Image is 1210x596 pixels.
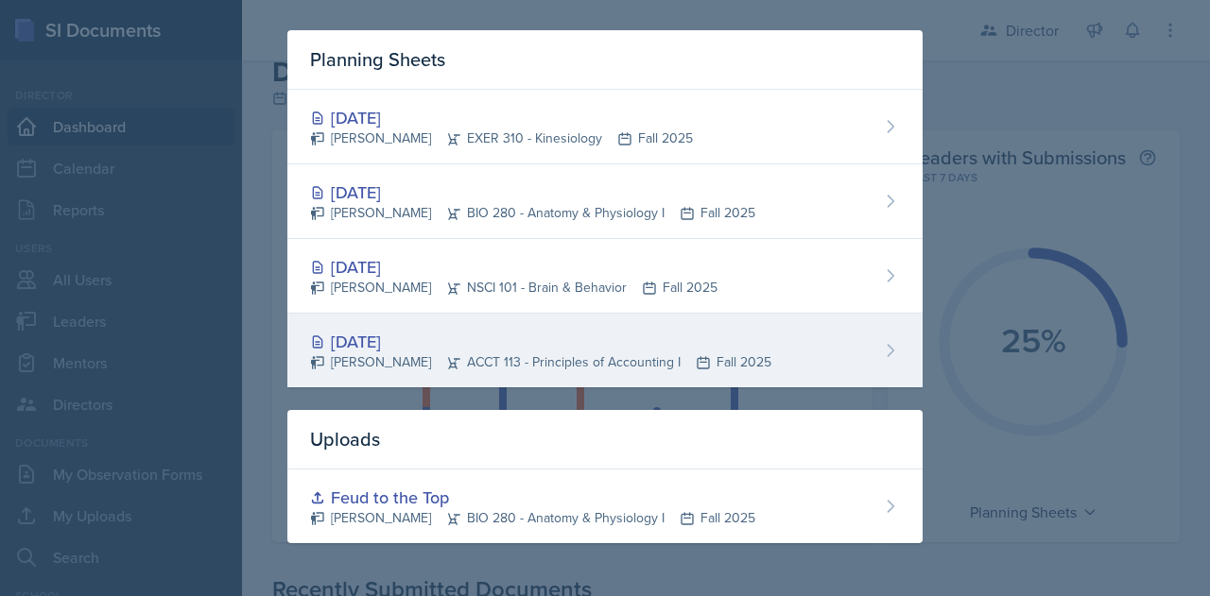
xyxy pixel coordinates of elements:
div: [PERSON_NAME] EXER 310 - Kinesiology Fall 2025 [310,128,693,148]
div: [DATE] [310,179,755,205]
div: Planning Sheets [287,30,923,90]
a: [DATE] [PERSON_NAME]ACCT 113 - Principles of Accounting IFall 2025 [287,314,923,387]
div: [PERSON_NAME] BIO 280 - Anatomy & Physiology I Fall 2025 [310,203,755,223]
div: [DATE] [310,329,771,354]
a: [DATE] [PERSON_NAME]BIO 280 - Anatomy & Physiology IFall 2025 [287,164,923,239]
div: [DATE] [310,105,693,130]
div: Feud to the Top [310,485,755,510]
a: [DATE] [PERSON_NAME]EXER 310 - KinesiologyFall 2025 [287,90,923,164]
a: Feud to the Top [PERSON_NAME]BIO 280 - Anatomy & Physiology IFall 2025 [287,469,923,543]
div: [PERSON_NAME] BIO 280 - Anatomy & Physiology I Fall 2025 [310,508,755,528]
div: [PERSON_NAME] NSCI 101 - Brain & Behavior Fall 2025 [310,278,717,298]
div: Uploads [287,410,923,469]
div: [DATE] [310,254,717,280]
a: [DATE] [PERSON_NAME]NSCI 101 - Brain & BehaviorFall 2025 [287,239,923,314]
div: [PERSON_NAME] ACCT 113 - Principles of Accounting I Fall 2025 [310,352,771,372]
